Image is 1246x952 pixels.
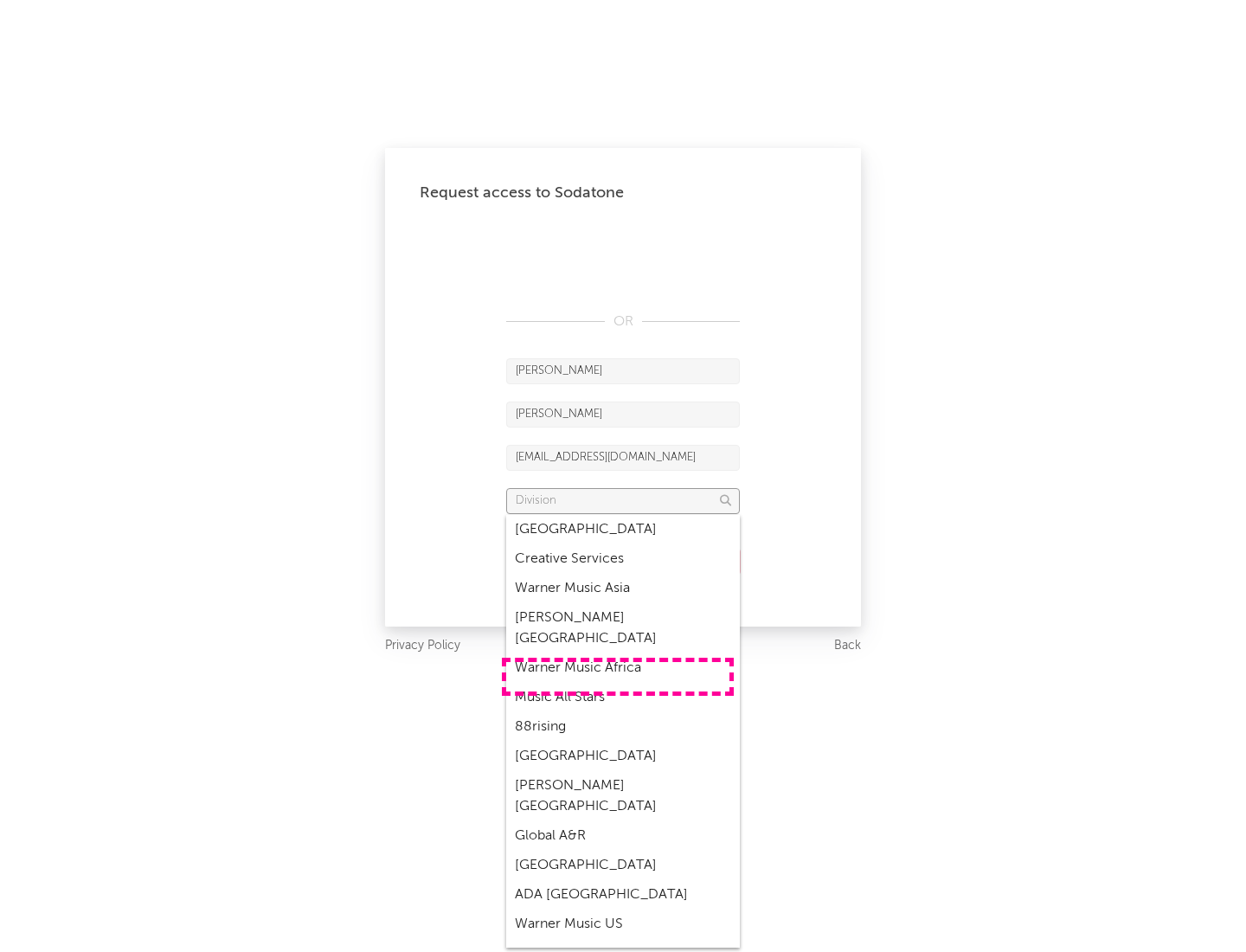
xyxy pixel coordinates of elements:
[506,851,740,880] div: [GEOGRAPHIC_DATA]
[506,821,740,851] div: Global A&R
[420,183,826,203] div: Request access to Sodatone
[506,603,740,653] div: [PERSON_NAME] [GEOGRAPHIC_DATA]
[506,358,740,384] input: First Name
[506,742,740,771] div: [GEOGRAPHIC_DATA]
[506,312,740,332] div: OR
[834,635,861,657] a: Back
[506,910,740,939] div: Warner Music US
[385,635,460,657] a: Privacy Policy
[506,574,740,603] div: Warner Music Asia
[506,712,740,742] div: 88rising
[506,653,740,683] div: Warner Music Africa
[506,683,740,712] div: Music All Stars
[506,515,740,544] div: [GEOGRAPHIC_DATA]
[506,880,740,910] div: ADA [GEOGRAPHIC_DATA]
[506,544,740,574] div: Creative Services
[506,771,740,821] div: [PERSON_NAME] [GEOGRAPHIC_DATA]
[506,488,740,514] input: Division
[506,402,740,428] input: Last Name
[506,445,740,471] input: Email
